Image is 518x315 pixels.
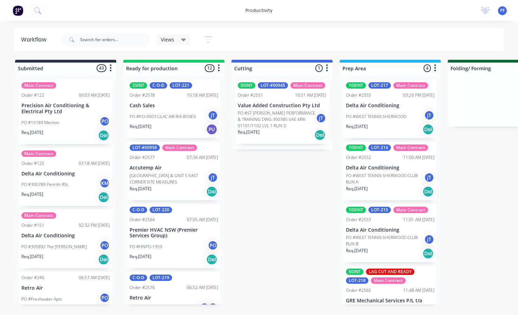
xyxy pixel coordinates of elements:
div: Del [422,248,434,259]
p: PO #WEST TENNIS SHERWOOD [346,114,406,120]
div: Main Contract [21,150,56,157]
div: 100INTLOT-215Main ContractOrder #255311:01 AM [DATE]Delta Air ConditioningPO #WEST TENNIS SHERWOO... [343,204,437,263]
div: 11:01 AM [DATE] [403,217,434,223]
div: LOT-214 [368,144,391,151]
div: 11:48 AM [DATE] [403,287,434,294]
p: Value Added Construction Pty Ltd [238,103,326,109]
div: 07:05 AM [DATE] [187,217,218,223]
div: 02:32 PM [DATE] [79,222,110,229]
span: Views [161,36,174,43]
div: jT [424,172,434,183]
div: Del [206,254,217,265]
div: 50INT [346,269,363,275]
p: Cash Sales [130,103,218,109]
p: Delta Air Conditioning [346,165,434,171]
div: LOT-217 [368,82,391,89]
p: Retro Air [21,285,110,291]
div: 25INTC-O-DLOT-221Order #257810:18 AM [DATE]Cash SalesPO #P.O-0003 LILAC AIR R/A BOXESjTReq.[DATE]PU [127,79,221,138]
div: LOT-215 [368,207,391,213]
div: Order #2551 [238,92,263,98]
div: Order #2553 [346,217,371,223]
p: Req. [DATE] [130,123,151,130]
div: Order #240 [21,275,44,281]
div: PO [208,240,218,251]
div: LOT-#00958Main ContractOrder #257707:34 AM [DATE]Accutemp Air[GEOGRAPHIC_DATA] & UNIT 5 EAST CORN... [127,142,221,200]
div: 50INT [238,82,255,89]
div: 07:18 AM [DATE] [79,160,110,167]
p: GRE Mechanical Services P/L t/a [PERSON_NAME] & [PERSON_NAME] [346,298,434,310]
div: Order #2555 [346,92,371,98]
p: Req. [DATE] [21,129,43,136]
div: LOT-218 [346,277,368,284]
div: jT [199,302,210,313]
div: PO [99,116,110,127]
div: jT [424,234,434,245]
div: Workflow [21,36,50,44]
div: Del [98,254,109,265]
div: KM [99,178,110,188]
div: Del [422,124,434,135]
div: Order #2564 [130,217,155,223]
div: 06:52 AM [DATE] [187,284,218,291]
div: Main Contract [21,212,56,219]
div: Main Contract [21,82,56,89]
div: Main ContractOrder #12209:03 AM [DATE]Precision Air Conditioning & Electrical Pty LtdPO #15189 Me... [19,79,113,144]
div: 50INTLOT-#00945Main ContractOrder #255110:51 AM [DATE]Value Added Construction Pty LtdPO #ST [PER... [235,79,329,144]
p: PO #WEST TENNIS SHERWOOD CLUB RUN B [346,234,424,247]
p: Req. [DATE] [238,129,260,135]
p: Req. [DATE] [21,253,43,260]
div: 100INTLOT-214Main ContractOrder #255211:00 AM [DATE]Delta Air ConditioningPO #WEST TENNIS SHERWOO... [343,142,437,200]
div: Order #122 [21,92,44,98]
div: productivity [242,5,276,16]
img: Factory [13,5,23,16]
p: Req. [DATE] [346,123,368,130]
p: Delta Air Conditioning [21,171,110,177]
div: Del [206,186,217,197]
div: 07:34 AM [DATE] [187,154,218,161]
div: Main Contract [393,82,428,89]
p: [GEOGRAPHIC_DATA] & UNIT 5 EAST CORNER SITE MEASURES [130,173,208,185]
p: PO #WEST TENNIS SHERWOOD CLUB RUN A [346,173,424,185]
p: PO #15189 Meriton [21,120,59,126]
p: Req. [DATE] [21,191,43,198]
div: jT [316,113,326,123]
div: Order #2578 [130,92,155,98]
div: LOT-219 [150,275,172,281]
p: Delta Air Conditioning [346,227,434,233]
div: LOT-#00945 [258,82,288,89]
p: PO #ST [PERSON_NAME] PERFORMANCE & TRAINING DWG-300385-VAE-MW-01101/1102 LVL 1 RUN D [238,110,316,129]
div: C-O-DLOT-220Order #256407:05 AM [DATE]Premier HVAC NSW (Premier Services Group)PO #HNPO-1959POReq... [127,204,221,269]
div: Del [98,130,109,141]
span: PF [500,7,505,14]
div: 100INTLOT-217Main ContractOrder #255503:20 PM [DATE]Delta Air ConditioningPO #WEST TENNIS SHERWOO... [343,79,437,138]
div: Order #2552 [346,154,371,161]
p: PO #P.O-0003 LILAC AIR R/A BOXES [130,114,196,120]
div: LOT-221 [170,82,192,89]
p: Accutemp Air [130,165,218,171]
p: Delta Air Conditioning [346,103,434,109]
div: Order #2576 [130,284,155,291]
div: 06:57 AM [DATE] [79,275,110,281]
p: Delta Air Conditioning [21,233,110,239]
div: LOT-#00958 [130,144,160,151]
div: jT [208,172,218,183]
p: Req. [DATE] [130,253,151,260]
div: 03:20 PM [DATE] [403,92,434,98]
div: Main Contract [290,82,325,89]
div: Main Contract [371,277,406,284]
div: 100INT [346,144,366,151]
div: Main Contract [393,207,428,213]
div: Order #2577 [130,154,155,161]
div: PO [99,292,110,303]
div: LAG CUT AND READY [366,269,414,275]
div: 10:18 AM [DATE] [187,92,218,98]
div: C-O-D [130,207,147,213]
div: Main Contract [162,144,197,151]
div: 09:03 AM [DATE] [79,92,110,98]
p: Req. [DATE] [130,186,151,192]
p: PO #305789 Penrith RSL [21,181,69,188]
div: C-O-D [130,275,147,281]
div: 100INT [346,207,366,213]
div: Main ContractOrder #15102:32 PM [DATE]Delta Air ConditioningPO #305892 The [PERSON_NAME]POReq.[DA... [19,210,113,268]
div: Del [422,186,434,197]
